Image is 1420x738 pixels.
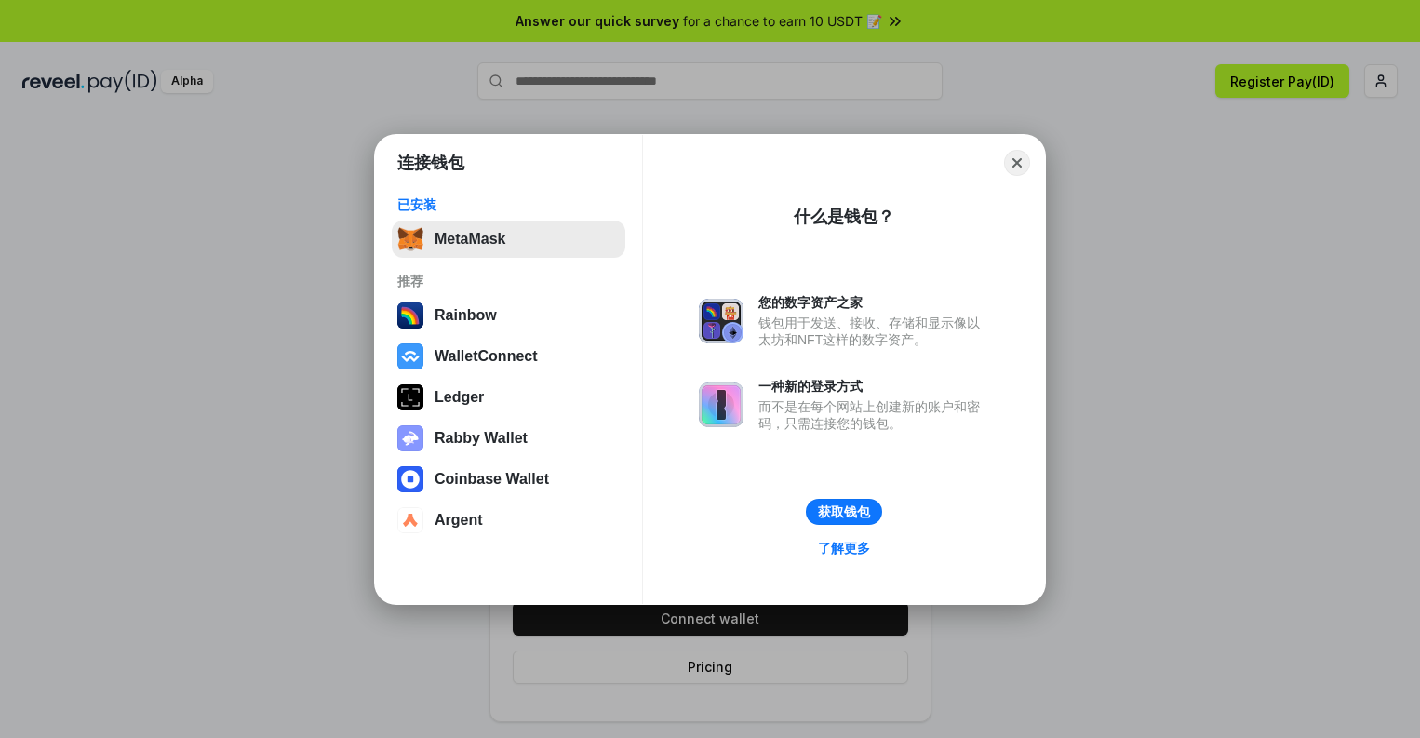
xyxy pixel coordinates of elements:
div: Argent [435,512,483,529]
div: 获取钱包 [818,503,870,520]
img: svg+xml,%3Csvg%20width%3D%22120%22%20height%3D%22120%22%20viewBox%3D%220%200%20120%20120%22%20fil... [397,302,423,329]
div: 一种新的登录方式 [758,378,989,395]
div: WalletConnect [435,348,538,365]
div: 了解更多 [818,540,870,557]
div: 您的数字资产之家 [758,294,989,311]
img: svg+xml,%3Csvg%20xmlns%3D%22http%3A%2F%2Fwww.w3.org%2F2000%2Fsvg%22%20fill%3D%22none%22%20viewBox... [699,382,743,427]
img: svg+xml,%3Csvg%20xmlns%3D%22http%3A%2F%2Fwww.w3.org%2F2000%2Fsvg%22%20width%3D%2228%22%20height%3... [397,384,423,410]
a: 了解更多 [807,536,881,560]
button: WalletConnect [392,338,625,375]
div: 什么是钱包？ [794,206,894,228]
div: Rabby Wallet [435,430,528,447]
button: Close [1004,150,1030,176]
img: svg+xml,%3Csvg%20width%3D%2228%22%20height%3D%2228%22%20viewBox%3D%220%200%2028%2028%22%20fill%3D... [397,466,423,492]
img: svg+xml,%3Csvg%20xmlns%3D%22http%3A%2F%2Fwww.w3.org%2F2000%2Fsvg%22%20fill%3D%22none%22%20viewBox... [397,425,423,451]
img: svg+xml,%3Csvg%20fill%3D%22none%22%20height%3D%2233%22%20viewBox%3D%220%200%2035%2033%22%20width%... [397,226,423,252]
div: 钱包用于发送、接收、存储和显示像以太坊和NFT这样的数字资产。 [758,315,989,348]
div: Ledger [435,389,484,406]
div: 推荐 [397,273,620,289]
button: 获取钱包 [806,499,882,525]
img: svg+xml,%3Csvg%20xmlns%3D%22http%3A%2F%2Fwww.w3.org%2F2000%2Fsvg%22%20fill%3D%22none%22%20viewBox... [699,299,743,343]
button: Argent [392,502,625,539]
img: svg+xml,%3Csvg%20width%3D%2228%22%20height%3D%2228%22%20viewBox%3D%220%200%2028%2028%22%20fill%3D... [397,507,423,533]
h1: 连接钱包 [397,152,464,174]
div: 而不是在每个网站上创建新的账户和密码，只需连接您的钱包。 [758,398,989,432]
div: MetaMask [435,231,505,248]
button: Rainbow [392,297,625,334]
button: Ledger [392,379,625,416]
div: 已安装 [397,196,620,213]
div: Rainbow [435,307,497,324]
button: Coinbase Wallet [392,461,625,498]
button: MetaMask [392,221,625,258]
button: Rabby Wallet [392,420,625,457]
img: svg+xml,%3Csvg%20width%3D%2228%22%20height%3D%2228%22%20viewBox%3D%220%200%2028%2028%22%20fill%3D... [397,343,423,369]
div: Coinbase Wallet [435,471,549,488]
